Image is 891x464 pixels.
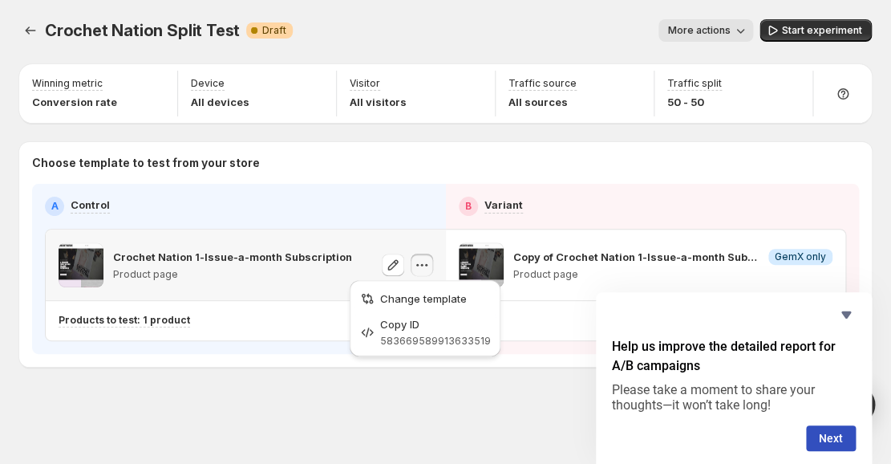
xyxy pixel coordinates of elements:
[667,77,722,90] p: Traffic split
[191,77,225,90] p: Device
[45,21,240,40] span: Crochet Nation Split Test
[59,314,190,327] p: Products to test: 1 product
[759,19,872,42] button: Start experiment
[19,19,42,42] button: Experiments
[350,94,407,110] p: All visitors
[806,425,856,451] button: Next question
[612,382,856,413] p: Please take a moment to share your thoughts—it won’t take long!
[59,242,103,287] img: Crochet Nation 1-Issue-a-month Subscription
[465,200,472,213] h2: B
[113,268,352,281] p: Product page
[668,24,731,37] span: More actions
[354,285,496,311] button: Change template
[658,19,753,42] button: More actions
[191,94,249,110] p: All devices
[513,268,833,281] p: Product page
[508,77,577,90] p: Traffic source
[32,155,859,171] p: Choose template to test from your store
[513,249,763,265] p: Copy of Crochet Nation 1-Issue-a-month Subscription
[71,197,110,213] p: Control
[32,94,117,110] p: Conversion rate
[380,292,467,305] span: Change template
[113,249,352,265] p: Crochet Nation 1-Issue-a-month Subscription
[775,250,826,263] span: GemX only
[354,312,496,352] button: Copy ID583669589913633519
[380,316,491,332] div: Copy ID
[836,305,856,324] button: Hide survey
[51,200,59,213] h2: A
[459,242,504,287] img: Copy of Crochet Nation 1-Issue-a-month Subscription
[667,94,722,110] p: 50 - 50
[612,305,856,451] div: Help us improve the detailed report for A/B campaigns
[350,77,380,90] p: Visitor
[380,335,491,347] span: 583669589913633519
[484,197,523,213] p: Variant
[612,337,856,376] h2: Help us improve the detailed report for A/B campaigns
[782,24,862,37] span: Start experiment
[32,77,103,90] p: Winning metric
[262,24,286,37] span: Draft
[508,94,577,110] p: All sources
